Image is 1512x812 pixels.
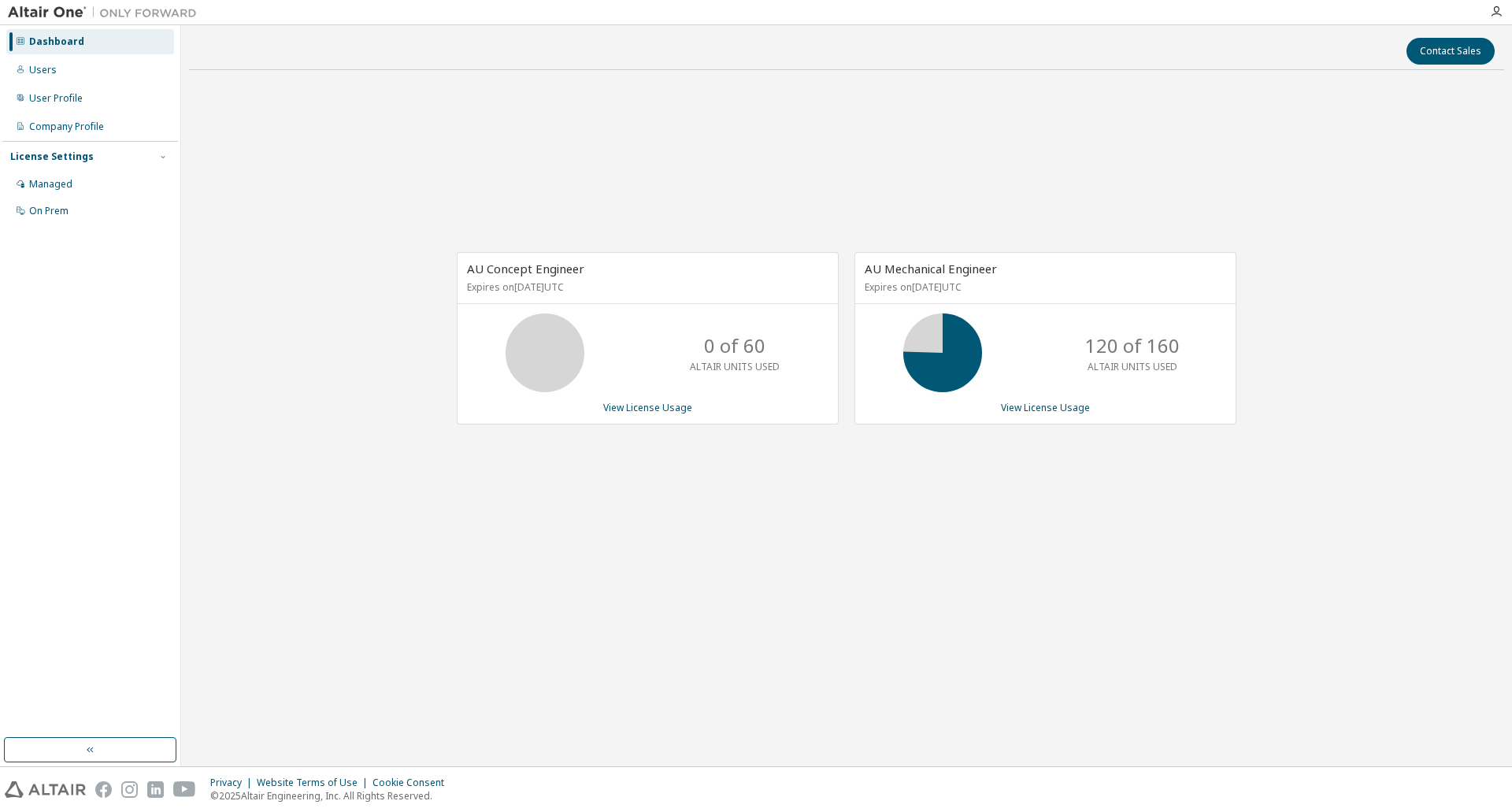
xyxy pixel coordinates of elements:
[29,64,57,76] div: Users
[603,401,692,414] a: View License Usage
[121,781,138,798] img: instagram.svg
[257,777,372,789] div: Website Terms of Use
[865,261,997,276] span: AU Mechanical Engineer
[1088,360,1177,373] p: ALTAIR UNITS USED
[704,332,765,359] p: 0 of 60
[210,777,257,789] div: Privacy
[29,178,72,191] div: Managed
[29,121,104,133] div: Company Profile
[372,777,454,789] div: Cookie Consent
[1406,38,1495,65] button: Contact Sales
[173,781,196,798] img: youtube.svg
[10,150,94,163] div: License Settings
[29,35,84,48] div: Dashboard
[865,280,1222,294] p: Expires on [DATE] UTC
[690,360,780,373] p: ALTAIR UNITS USED
[8,5,205,20] img: Altair One
[5,781,86,798] img: altair_logo.svg
[210,789,454,803] p: © 2025 Altair Engineering, Inc. All Rights Reserved.
[1085,332,1180,359] p: 120 of 160
[29,92,83,105] div: User Profile
[95,781,112,798] img: facebook.svg
[29,205,69,217] div: On Prem
[467,280,825,294] p: Expires on [DATE] UTC
[147,781,164,798] img: linkedin.svg
[1001,401,1090,414] a: View License Usage
[467,261,584,276] span: AU Concept Engineer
